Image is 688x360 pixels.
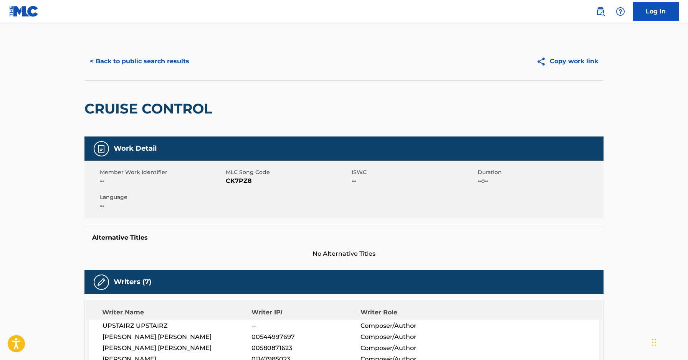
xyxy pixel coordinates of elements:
[352,168,476,176] span: ISWC
[226,168,350,176] span: MLC Song Code
[666,238,688,300] iframe: Resource Center
[97,278,106,287] img: Writers
[361,321,460,330] span: Composer/Author
[652,331,657,354] div: Drag
[361,332,460,342] span: Composer/Author
[361,344,460,353] span: Composer/Author
[251,332,361,342] span: 00544997697
[596,7,605,16] img: search
[84,249,604,258] span: No Alternative Titles
[251,344,361,353] span: 00580871623
[478,176,602,186] span: --:--
[251,308,361,317] div: Writer IPI
[613,4,628,19] div: Help
[103,321,251,330] span: UPSTAIRZ UPSTAIRZ
[102,308,251,317] div: Writer Name
[593,4,608,19] a: Public Search
[531,52,604,71] button: Copy work link
[100,176,224,186] span: --
[114,278,151,286] h5: Writers (7)
[92,234,596,242] h5: Alternative Titles
[650,323,688,360] iframe: Chat Widget
[84,52,195,71] button: < Back to public search results
[251,321,361,330] span: --
[84,100,216,117] h2: CRUISE CONTROL
[478,168,602,176] span: Duration
[103,332,251,342] span: [PERSON_NAME] [PERSON_NAME]
[100,193,224,201] span: Language
[226,176,350,186] span: CK7PZ8
[633,2,679,21] a: Log In
[103,344,251,353] span: [PERSON_NAME] [PERSON_NAME]
[100,168,224,176] span: Member Work Identifier
[97,144,106,153] img: Work Detail
[114,144,157,153] h5: Work Detail
[100,201,224,210] span: --
[536,57,550,66] img: Copy work link
[361,308,460,317] div: Writer Role
[9,6,39,17] img: MLC Logo
[352,176,476,186] span: --
[616,7,625,16] img: help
